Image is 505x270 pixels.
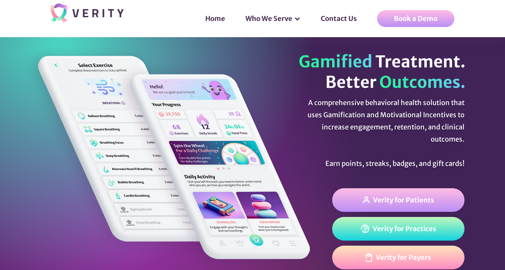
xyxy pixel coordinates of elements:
a: Verity for Practices [332,217,465,241]
div: Book a Demo [394,15,437,23]
a: Book a Demo [377,10,454,27]
div: A comprehensive behavioral health solution that uses Gamification and Motivational Incentives to ... [299,97,465,170]
a: Home [198,8,239,29]
div: Verity for Practices [373,225,436,233]
div: Who We Serve [239,8,307,29]
a: Verity for Patients [332,188,465,212]
div: Contact Us [307,2,377,35]
div: Verity for Payers [376,253,431,262]
a: Contact Us [314,8,370,29]
div: Verity for Patients [373,196,434,204]
div: Who We Serve [245,15,292,22]
a: Verity for Payers [332,246,465,269]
